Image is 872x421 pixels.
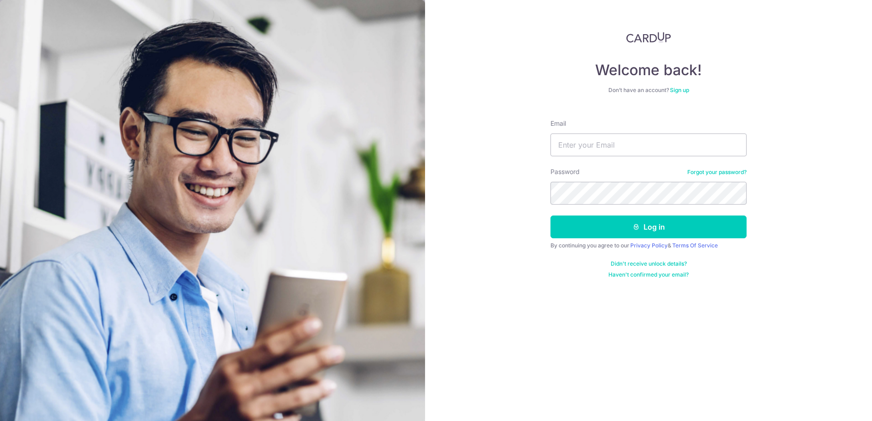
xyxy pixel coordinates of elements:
button: Log in [550,216,747,238]
img: CardUp Logo [626,32,671,43]
a: Haven't confirmed your email? [608,271,689,278]
a: Privacy Policy [630,242,668,249]
a: Terms Of Service [672,242,718,249]
a: Didn't receive unlock details? [611,260,687,267]
div: Don’t have an account? [550,87,747,94]
div: By continuing you agree to our & [550,242,747,249]
label: Email [550,119,566,128]
a: Forgot your password? [687,169,747,176]
a: Sign up [670,87,689,93]
input: Enter your Email [550,133,747,156]
h4: Welcome back! [550,61,747,79]
label: Password [550,167,580,176]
